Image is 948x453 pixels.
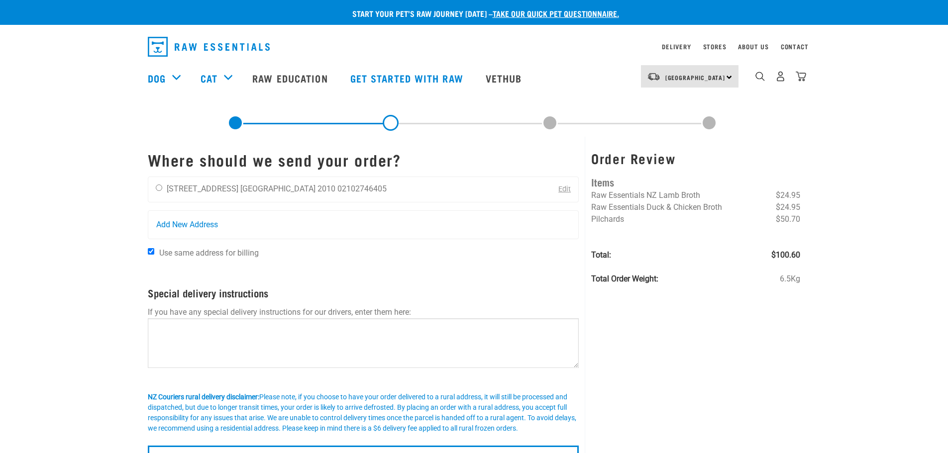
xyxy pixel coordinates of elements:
[755,72,765,81] img: home-icon-1@2x.png
[776,189,800,201] span: $24.95
[776,201,800,213] span: $24.95
[775,71,786,82] img: user.png
[148,306,579,318] p: If you have any special delivery instructions for our drivers, enter them here:
[159,248,259,258] span: Use same address for billing
[493,11,619,15] a: take our quick pet questionnaire.
[337,184,387,193] li: 02102746405
[591,214,624,224] span: Pilchards
[340,58,476,98] a: Get started with Raw
[591,151,800,166] h3: Order Review
[796,71,806,82] img: home-icon@2x.png
[148,248,154,255] input: Use same address for billing
[148,393,259,401] b: NZ Couriers rural delivery disclaimer:
[738,45,768,48] a: About Us
[148,37,270,57] img: Raw Essentials Logo
[156,219,218,231] span: Add New Address
[665,76,726,79] span: [GEOGRAPHIC_DATA]
[776,213,800,225] span: $50.70
[591,274,658,283] strong: Total Order Weight:
[476,58,534,98] a: Vethub
[148,392,579,434] div: Please note, if you choose to have your order delivered to a rural address, it will still be proc...
[591,202,722,212] span: Raw Essentials Duck & Chicken Broth
[647,72,660,81] img: van-moving.png
[148,71,166,86] a: Dog
[781,45,809,48] a: Contact
[201,71,217,86] a: Cat
[703,45,727,48] a: Stores
[591,190,700,200] span: Raw Essentials NZ Lamb Broth
[591,174,800,189] h4: Items
[591,250,611,260] strong: Total:
[242,58,340,98] a: Raw Education
[148,151,579,169] h1: Where should we send your order?
[148,287,579,298] h4: Special delivery instructions
[140,33,809,61] nav: dropdown navigation
[771,249,800,261] span: $100.60
[240,184,335,193] li: [GEOGRAPHIC_DATA] 2010
[780,273,800,285] span: 6.5Kg
[558,185,571,193] a: Edit
[167,184,238,193] li: [STREET_ADDRESS]
[148,211,579,239] a: Add New Address
[662,45,691,48] a: Delivery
